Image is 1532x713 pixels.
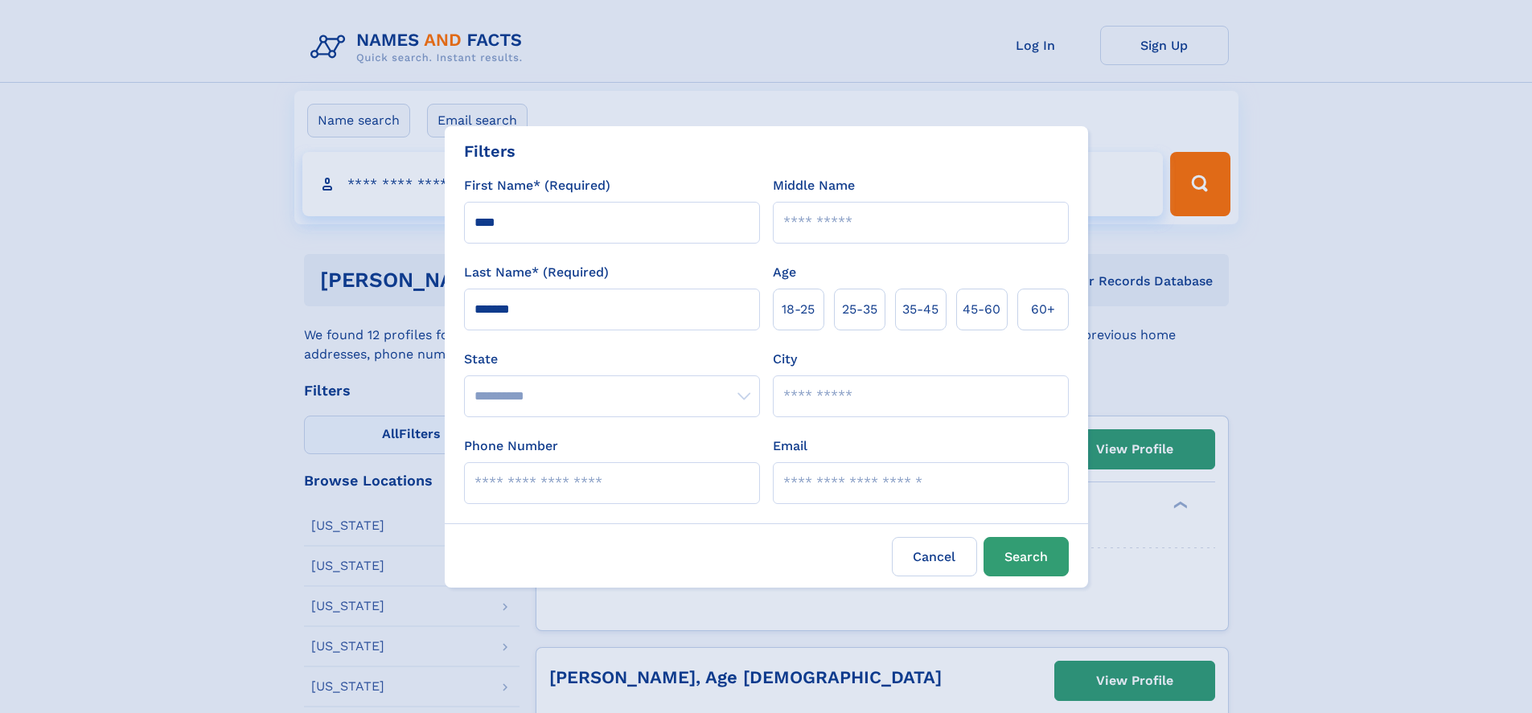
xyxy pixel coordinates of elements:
span: 25‑35 [842,300,877,319]
div: Filters [464,139,515,163]
span: 60+ [1031,300,1055,319]
label: Last Name* (Required) [464,263,609,282]
label: Phone Number [464,436,558,456]
label: Middle Name [773,176,855,195]
label: Email [773,436,807,456]
span: 45‑60 [963,300,1000,319]
label: Age [773,263,796,282]
span: 18‑25 [782,300,815,319]
label: State [464,350,760,369]
button: Search [984,537,1069,576]
label: Cancel [892,537,977,576]
label: First Name* (Required) [464,176,610,195]
label: City [773,350,797,369]
span: 35‑45 [902,300,939,319]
